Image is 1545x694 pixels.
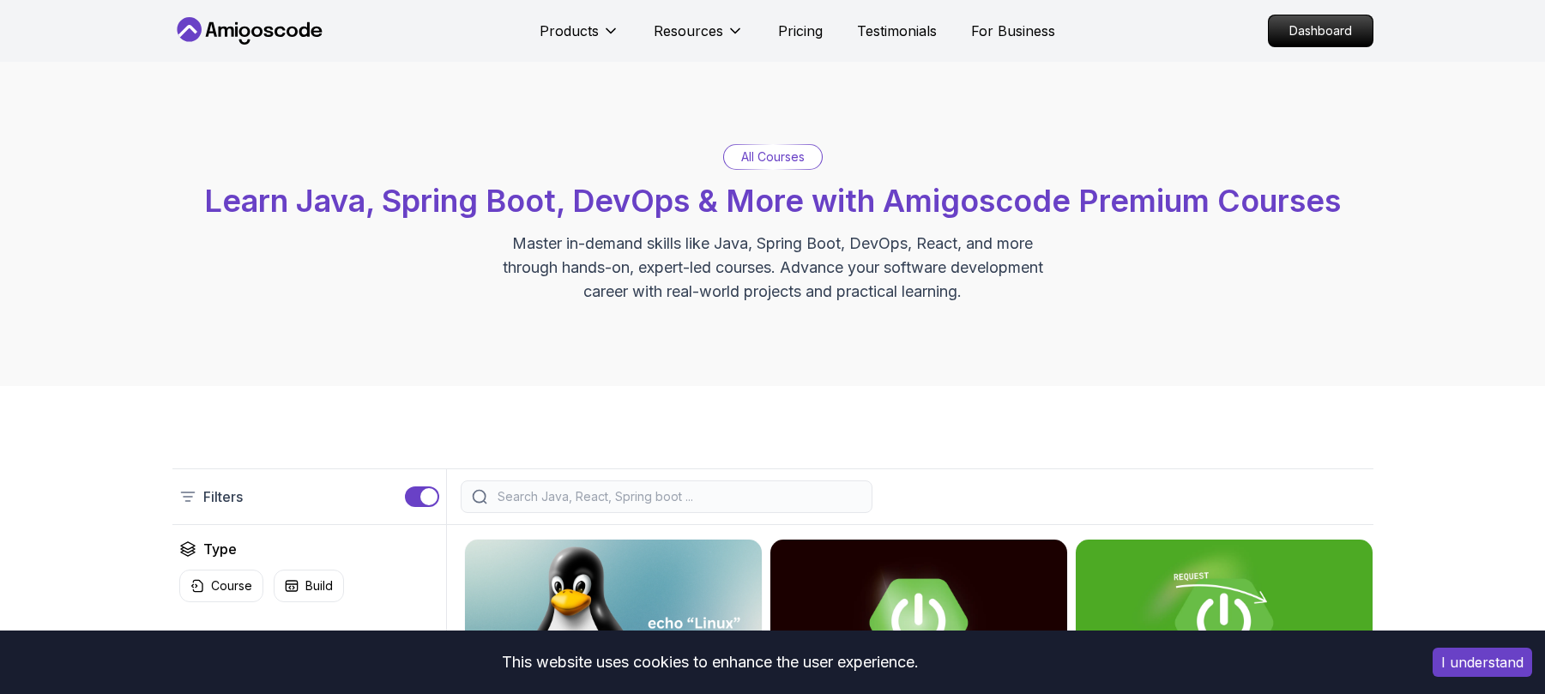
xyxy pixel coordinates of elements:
div: This website uses cookies to enhance the user experience. [13,643,1407,681]
p: Filters [203,486,243,507]
button: Accept cookies [1433,648,1532,677]
a: Pricing [778,21,823,41]
button: Resources [654,21,744,55]
p: Master in-demand skills like Java, Spring Boot, DevOps, React, and more through hands-on, expert-... [485,232,1061,304]
a: Testimonials [857,21,937,41]
button: Course [179,570,263,602]
p: Course [211,577,252,594]
a: For Business [971,21,1055,41]
button: Build [274,570,344,602]
p: Dashboard [1269,15,1373,46]
button: Products [540,21,619,55]
h2: Type [203,539,237,559]
p: Products [540,21,599,41]
input: Search Java, React, Spring boot ... [494,488,861,505]
span: Learn Java, Spring Boot, DevOps & More with Amigoscode Premium Courses [204,182,1341,220]
p: All Courses [741,148,805,166]
p: Resources [654,21,723,41]
p: Build [305,577,333,594]
a: Dashboard [1268,15,1373,47]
